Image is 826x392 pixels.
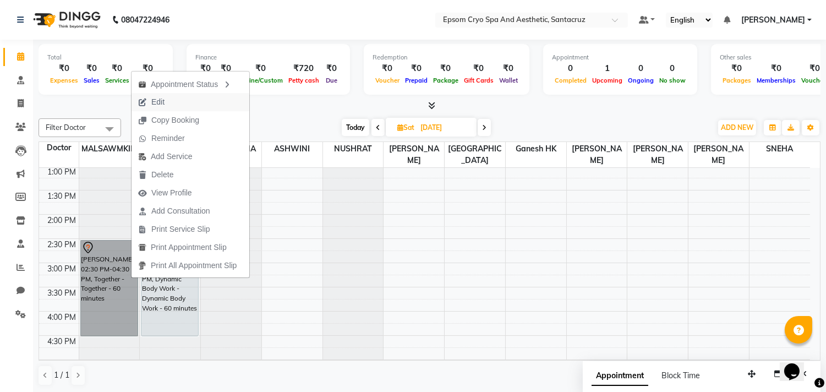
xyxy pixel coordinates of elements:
span: Online/Custom [236,77,286,84]
span: Block Time [661,371,700,380]
div: 4:30 PM [46,336,79,347]
span: Today [342,119,369,136]
span: Print All Appointment Slip [151,260,237,271]
span: NUSHRAT [323,142,384,156]
img: logo [28,4,103,35]
div: 1:00 PM [46,166,79,178]
span: [PERSON_NAME] [688,142,749,167]
span: [PERSON_NAME] [741,14,805,26]
div: 4:00 PM [46,312,79,323]
div: 2:30 PM [46,239,79,251]
div: Appointment [552,53,688,62]
div: ₹0 [216,62,236,75]
span: Ganesh HK [506,142,566,156]
span: Ongoing [625,77,657,84]
span: Gift Cards [461,77,496,84]
span: No show [657,77,688,84]
div: 1 [589,62,625,75]
span: Sat [395,123,417,132]
span: Sales [81,77,102,84]
span: Due [323,77,340,84]
div: ₹0 [373,62,402,75]
span: Memberships [754,77,798,84]
div: ₹0 [132,62,164,75]
div: ₹0 [754,62,798,75]
span: Petty cash [286,77,322,84]
div: ₹0 [195,62,216,75]
div: Doctor [39,142,79,154]
input: 2025-09-06 [417,119,472,136]
span: Print Service Slip [151,224,210,235]
div: 3:30 PM [46,287,79,299]
div: 2:00 PM [46,215,79,226]
div: 0 [657,62,688,75]
b: 08047224946 [121,4,169,35]
span: [PERSON_NAME] [384,142,444,167]
span: Services [102,77,132,84]
span: Expenses [47,77,81,84]
div: ₹0 [496,62,521,75]
span: Upcoming [589,77,625,84]
div: 3:00 PM [46,263,79,275]
span: Add Service [151,151,192,162]
span: Completed [552,77,589,84]
span: ADD NEW [721,123,753,132]
img: printall.png [138,262,146,270]
div: [PERSON_NAME], 02:30 PM-04:30 PM, Dynamic Body Work - Dynamic Body Work - 60 minutes [141,241,198,336]
span: Voucher [373,77,402,84]
span: Wallet [496,77,521,84]
span: MALSAWMKIM [79,142,140,156]
div: ₹0 [720,62,754,75]
span: 1 / 1 [54,369,69,381]
span: Packages [720,77,754,84]
span: Edit [151,96,165,108]
span: ASHWINI [262,142,322,156]
div: Total [47,53,164,62]
span: Delete [151,169,173,181]
span: [PERSON_NAME] [567,142,627,167]
div: 0 [625,62,657,75]
img: printapt.png [138,243,146,252]
div: 1:30 PM [46,190,79,202]
img: apt_status.png [138,80,146,89]
div: Finance [195,53,341,62]
div: ₹720 [286,62,322,75]
span: View Profile [151,187,192,199]
span: Copy Booking [151,115,199,126]
div: Redemption [373,53,521,62]
div: ₹0 [322,62,341,75]
span: [GEOGRAPHIC_DATA] [445,142,505,167]
span: [PERSON_NAME] [627,142,688,167]
div: ₹0 [461,62,496,75]
div: ₹0 [430,62,461,75]
span: Reminder [151,133,185,144]
img: add-service.png [138,153,146,161]
div: ₹0 [102,62,132,75]
div: 0 [552,62,589,75]
div: ₹0 [402,62,430,75]
div: ₹0 [47,62,81,75]
span: Filter Doctor [46,123,86,132]
iframe: chat widget [780,348,815,381]
span: SNEHA [750,142,810,156]
span: Appointment [592,366,648,386]
div: Appointment Status [132,74,249,93]
span: Add Consultation [151,205,210,217]
div: ₹0 [236,62,286,75]
span: Package [430,77,461,84]
div: ₹0 [81,62,102,75]
span: Print Appointment Slip [151,242,227,253]
span: Prepaid [402,77,430,84]
button: ADD NEW [718,120,756,135]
